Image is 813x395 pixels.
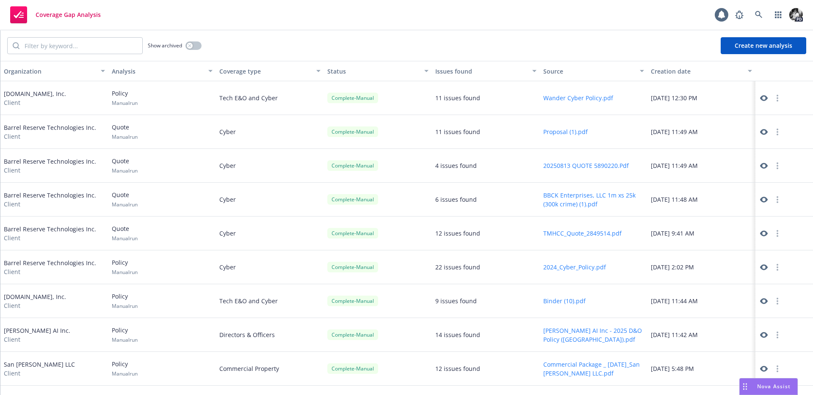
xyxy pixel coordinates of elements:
[543,191,644,208] button: BBCK Enterprises, LLC 1m xs 25k (300k crime) (1).pdf
[36,11,101,18] span: Coverage Gap Analysis
[543,229,622,238] button: TMHCC_Quote_2849514.pdf
[647,318,755,352] div: [DATE] 11:42 AM
[435,161,477,170] div: 4 issues found
[647,352,755,386] div: [DATE] 5:48 PM
[216,149,324,183] div: Cyber
[112,190,138,208] div: Quote
[543,127,588,136] button: Proposal (1).pdf
[327,363,378,374] div: Complete - Manual
[112,336,138,343] span: Manual run
[435,229,480,238] div: 12 issues found
[543,93,613,102] button: Wander Cyber Policy.pdf
[327,93,378,103] div: Complete - Manual
[540,61,648,81] button: Source
[327,296,378,306] div: Complete - Manual
[647,81,755,115] div: [DATE] 12:30 PM
[789,8,803,22] img: photo
[112,99,138,107] span: Manual run
[216,352,324,386] div: Commercial Property
[647,284,755,318] div: [DATE] 11:44 AM
[543,67,635,76] div: Source
[647,61,755,81] button: Creation date
[0,61,108,81] button: Organization
[739,378,798,395] button: Nova Assist
[327,126,378,137] div: Complete - Manual
[216,217,324,250] div: Cyber
[435,127,480,136] div: 11 issues found
[112,133,138,140] span: Manual run
[435,195,477,204] div: 6 issues found
[740,379,750,395] div: Drag to move
[216,284,324,318] div: Tech E&O and Cyber
[4,292,66,310] div: [DOMAIN_NAME], Inc.
[750,6,767,23] a: Search
[757,383,791,390] span: Nova Assist
[647,183,755,217] div: [DATE] 11:48 AM
[4,89,66,107] div: [DOMAIN_NAME], Inc.
[112,235,138,242] span: Manual run
[4,258,96,276] div: Barrel Reserve Technologies Inc.
[112,269,138,276] span: Manual run
[435,67,527,76] div: Issues found
[148,42,182,49] span: Show archived
[647,149,755,183] div: [DATE] 11:49 AM
[647,217,755,250] div: [DATE] 9:41 AM
[4,67,96,76] div: Organization
[4,233,96,242] span: Client
[216,61,324,81] button: Coverage type
[327,329,378,340] div: Complete - Manual
[4,301,66,310] span: Client
[216,318,324,352] div: Directors & Officers
[4,360,75,378] div: San [PERSON_NAME] LLC
[112,224,138,242] div: Quote
[4,267,96,276] span: Client
[4,132,96,141] span: Client
[216,250,324,284] div: Cyber
[112,359,138,377] div: Policy
[543,296,586,305] button: Binder (10).pdf
[112,326,138,343] div: Policy
[4,191,96,208] div: Barrel Reserve Technologies Inc.
[112,89,138,107] div: Policy
[4,200,96,208] span: Client
[770,6,787,23] a: Switch app
[543,360,644,378] button: Commercial Package _ [DATE]_San [PERSON_NAME] LLC.pdf
[4,166,96,175] span: Client
[327,228,378,239] div: Complete - Manual
[647,115,755,149] div: [DATE] 11:49 AM
[216,183,324,217] div: Cyber
[112,156,138,174] div: Quote
[4,335,70,344] span: Client
[324,61,432,81] button: Status
[4,157,96,175] div: Barrel Reserve Technologies Inc.
[216,81,324,115] div: Tech E&O and Cyber
[731,6,748,23] a: Report a Bug
[435,330,480,339] div: 14 issues found
[435,364,480,373] div: 12 issues found
[112,123,138,140] div: Quote
[647,250,755,284] div: [DATE] 2:02 PM
[543,161,629,170] button: 20250813 QUOTE 5890220.Pdf
[435,263,480,272] div: 22 issues found
[327,160,378,171] div: Complete - Manual
[651,67,743,76] div: Creation date
[13,42,19,49] svg: Search
[435,93,480,102] div: 11 issues found
[4,225,96,242] div: Barrel Reserve Technologies Inc.
[327,194,378,205] div: Complete - Manual
[112,292,138,310] div: Policy
[435,296,477,305] div: 9 issues found
[7,3,104,27] a: Coverage Gap Analysis
[721,37,806,54] button: Create new analysis
[4,369,75,378] span: Client
[543,326,644,344] button: [PERSON_NAME] AI Inc - 2025 D&O Policy ([GEOGRAPHIC_DATA]).pdf
[112,258,138,276] div: Policy
[4,123,96,141] div: Barrel Reserve Technologies Inc.
[4,326,70,344] div: [PERSON_NAME] AI Inc.
[112,201,138,208] span: Manual run
[327,262,378,272] div: Complete - Manual
[543,263,606,272] button: 2024_Cyber_Policy.pdf
[19,38,142,54] input: Filter by keyword...
[112,370,138,377] span: Manual run
[112,302,138,310] span: Manual run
